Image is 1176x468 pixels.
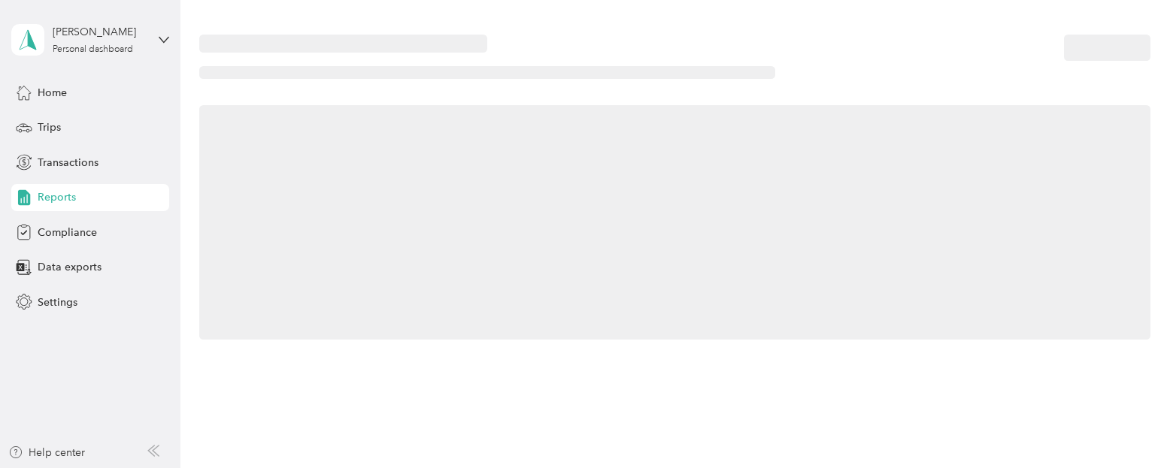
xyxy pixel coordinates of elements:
span: Trips [38,119,61,135]
span: Home [38,85,67,101]
span: Transactions [38,155,99,171]
button: Help center [8,445,85,460]
span: Reports [38,189,76,205]
span: Settings [38,294,77,310]
iframe: Everlance-gr Chat Button Frame [1092,384,1176,468]
span: Data exports [38,259,102,275]
div: [PERSON_NAME] [53,24,147,40]
span: Compliance [38,225,97,240]
div: Personal dashboard [53,45,133,54]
